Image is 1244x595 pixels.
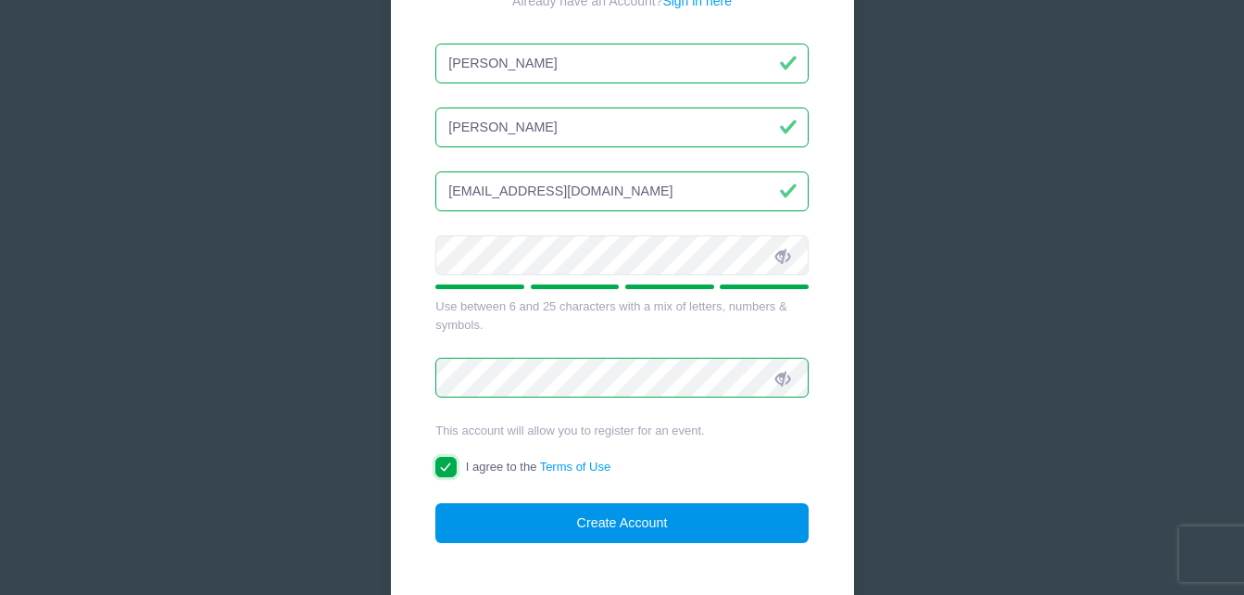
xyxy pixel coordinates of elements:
input: Email [435,171,809,211]
a: Terms of Use [540,460,611,474]
span: I agree to the [466,460,610,474]
div: This account will allow you to register for an event. [435,422,809,440]
div: Use between 6 and 25 characters with a mix of letters, numbers & symbols. [435,297,809,334]
input: First Name [435,44,809,83]
button: Create Account [435,503,809,543]
input: Last Name [435,108,809,147]
input: I agree to theTerms of Use [435,457,457,478]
